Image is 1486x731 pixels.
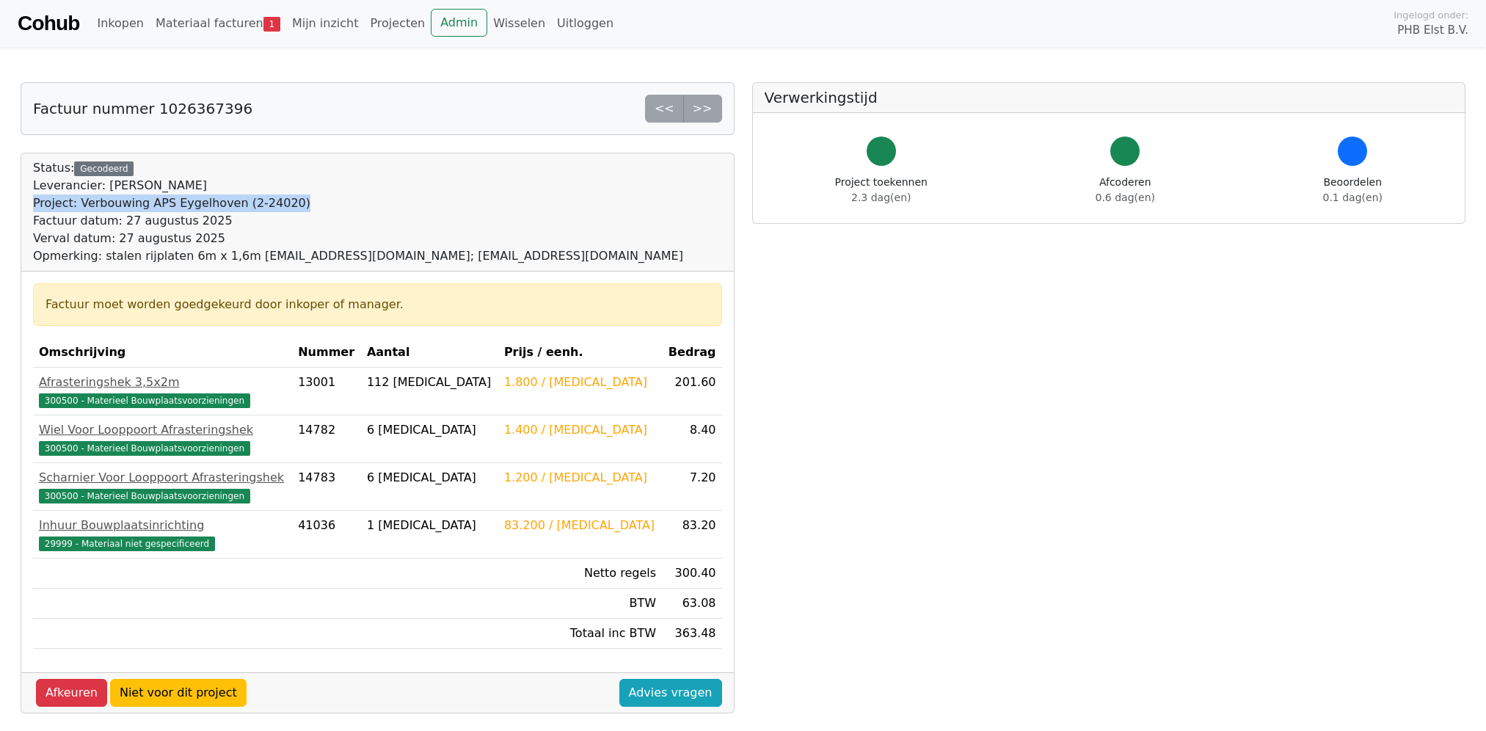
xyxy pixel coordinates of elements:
span: Ingelogd onder: [1394,8,1468,22]
span: 2.3 dag(en) [851,192,911,203]
a: Mijn inzicht [286,9,365,38]
div: Wiel Voor Looppoort Afrasteringshek [39,421,286,439]
div: Factuur moet worden goedgekeurd door inkoper of manager. [45,296,710,313]
td: 201.60 [662,368,721,415]
a: Niet voor dit project [110,679,247,707]
div: Afrasteringshek 3,5x2m [39,374,286,391]
div: 83.200 / [MEDICAL_DATA] [504,517,656,534]
a: Inhuur Bouwplaatsinrichting29999 - Materiaal niet gespecificeerd [39,517,286,552]
a: Materiaal facturen1 [150,9,286,38]
div: 112 [MEDICAL_DATA] [367,374,492,391]
a: Afkeuren [36,679,107,707]
td: 13001 [292,368,361,415]
th: Aantal [361,338,498,368]
div: 6 [MEDICAL_DATA] [367,469,492,487]
span: 1 [263,17,280,32]
span: 29999 - Materiaal niet gespecificeerd [39,537,215,551]
th: Omschrijving [33,338,292,368]
th: Nummer [292,338,361,368]
td: 363.48 [662,619,721,649]
a: Projecten [364,9,431,38]
td: 63.08 [662,589,721,619]
td: 300.40 [662,559,721,589]
span: 300500 - Materieel Bouwplaatsvoorzieningen [39,489,250,503]
td: Totaal inc BTW [498,619,662,649]
a: Wiel Voor Looppoort Afrasteringshek300500 - Materieel Bouwplaatsvoorzieningen [39,421,286,457]
th: Bedrag [662,338,721,368]
a: Advies vragen [619,679,722,707]
td: 41036 [292,511,361,559]
span: 300500 - Materieel Bouwplaatsvoorzieningen [39,393,250,408]
a: Wisselen [487,9,551,38]
td: 83.20 [662,511,721,559]
span: 300500 - Materieel Bouwplaatsvoorzieningen [39,441,250,456]
h5: Factuur nummer 1026367396 [33,100,252,117]
div: Factuur datum: 27 augustus 2025 [33,212,683,230]
div: Afcoderen [1096,175,1155,206]
div: 1.400 / [MEDICAL_DATA] [504,421,656,439]
div: Beoordelen [1323,175,1383,206]
span: 0.1 dag(en) [1323,192,1383,203]
a: Inkopen [91,9,149,38]
span: PHB Elst B.V. [1397,22,1468,39]
div: Project toekennen [835,175,928,206]
a: Afrasteringshek 3,5x2m300500 - Materieel Bouwplaatsvoorzieningen [39,374,286,409]
td: Netto regels [498,559,662,589]
th: Prijs / eenh. [498,338,662,368]
a: Uitloggen [551,9,619,38]
div: 6 [MEDICAL_DATA] [367,421,492,439]
h5: Verwerkingstijd [765,89,1454,106]
div: Scharnier Voor Looppoort Afrasteringshek [39,469,286,487]
div: Project: Verbouwing APS Eygelhoven (2-24020) [33,194,683,212]
td: 8.40 [662,415,721,463]
div: 1 [MEDICAL_DATA] [367,517,492,534]
div: Opmerking: stalen rijplaten 6m x 1,6m [EMAIL_ADDRESS][DOMAIN_NAME]; [EMAIL_ADDRESS][DOMAIN_NAME] [33,247,683,265]
div: Gecodeerd [74,161,134,176]
div: 1.200 / [MEDICAL_DATA] [504,469,656,487]
div: Status: [33,159,683,265]
a: Cohub [18,6,79,41]
td: 7.20 [662,463,721,511]
span: 0.6 dag(en) [1096,192,1155,203]
div: Inhuur Bouwplaatsinrichting [39,517,286,534]
td: 14783 [292,463,361,511]
td: BTW [498,589,662,619]
a: Scharnier Voor Looppoort Afrasteringshek300500 - Materieel Bouwplaatsvoorzieningen [39,469,286,504]
div: 1.800 / [MEDICAL_DATA] [504,374,656,391]
td: 14782 [292,415,361,463]
div: Verval datum: 27 augustus 2025 [33,230,683,247]
div: Leverancier: [PERSON_NAME] [33,177,683,194]
a: Admin [431,9,487,37]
